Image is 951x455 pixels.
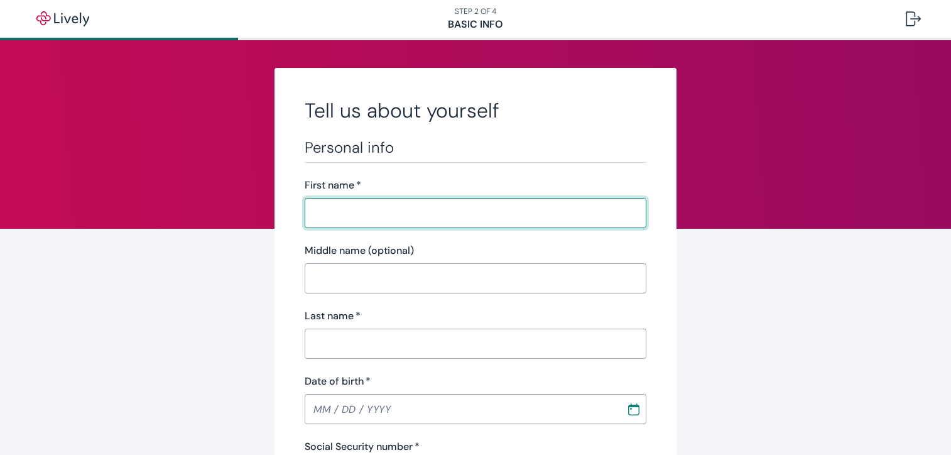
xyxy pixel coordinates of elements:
button: Log out [896,4,931,34]
label: Middle name (optional) [305,243,414,258]
h2: Tell us about yourself [305,98,646,123]
label: Date of birth [305,374,371,389]
label: Last name [305,309,361,324]
label: Social Security number [305,439,420,454]
label: First name [305,178,361,193]
img: Lively [28,11,98,26]
h3: Personal info [305,138,646,157]
svg: Calendar [628,403,640,415]
button: Choose date [622,398,645,420]
input: MM / DD / YYYY [305,397,617,422]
